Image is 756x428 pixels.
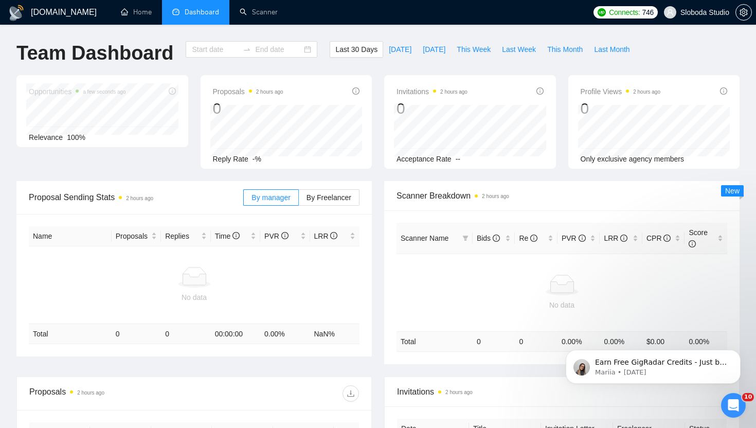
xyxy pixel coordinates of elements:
[542,41,588,58] button: This Month
[462,235,469,241] span: filter
[401,299,723,311] div: No data
[215,232,240,240] span: Time
[401,234,448,242] span: Scanner Name
[445,389,473,395] time: 2 hours ago
[397,85,467,98] span: Invitations
[457,44,491,55] span: This Week
[172,8,179,15] span: dashboard
[281,232,289,239] span: info-circle
[77,390,104,396] time: 2 hours ago
[330,232,337,239] span: info-circle
[256,89,283,95] time: 2 hours ago
[689,228,708,248] span: Score
[243,45,251,53] span: to
[609,7,640,18] span: Connects:
[588,41,635,58] button: Last Month
[213,85,283,98] span: Proposals
[116,230,149,242] span: Proposals
[121,8,152,16] a: homeHome
[547,44,583,55] span: This Month
[264,232,289,240] span: PVR
[389,44,411,55] span: [DATE]
[243,45,251,53] span: swap-right
[397,385,727,398] span: Invitations
[112,226,161,246] th: Proposals
[417,41,451,58] button: [DATE]
[725,187,740,195] span: New
[456,155,460,163] span: --
[8,5,25,21] img: logo
[493,235,500,242] span: info-circle
[240,8,278,16] a: searchScanner
[720,87,727,95] span: info-circle
[397,155,452,163] span: Acceptance Rate
[633,89,660,95] time: 2 hours ago
[232,232,240,239] span: info-circle
[255,44,302,55] input: End date
[736,8,751,16] span: setting
[482,193,509,199] time: 2 hours ago
[562,234,586,242] span: PVR
[260,324,310,344] td: 0.00 %
[45,40,177,49] p: Message from Mariia, sent 5w ago
[185,8,219,16] span: Dashboard
[192,44,239,55] input: Start date
[112,324,161,344] td: 0
[667,9,674,16] span: user
[397,331,473,351] td: Total
[451,41,496,58] button: This Week
[530,235,537,242] span: info-circle
[397,189,727,202] span: Scanner Breakdown
[307,193,351,202] span: By Freelancer
[735,4,752,21] button: setting
[161,226,210,246] th: Replies
[352,87,359,95] span: info-circle
[310,324,360,344] td: NaN %
[330,41,383,58] button: Last 30 Days
[581,99,661,118] div: 0
[335,44,377,55] span: Last 30 Days
[165,230,199,242] span: Replies
[33,292,355,303] div: No data
[642,7,654,18] span: 746
[536,87,544,95] span: info-circle
[213,99,283,118] div: 0
[67,133,85,141] span: 100%
[16,41,173,65] h1: Team Dashboard
[515,331,557,351] td: 0
[211,324,260,344] td: 00:00:00
[581,85,661,98] span: Profile Views
[502,44,536,55] span: Last Week
[689,240,696,247] span: info-circle
[579,235,586,242] span: info-circle
[29,133,63,141] span: Relevance
[29,191,243,204] span: Proposal Sending Stats
[742,393,754,401] span: 10
[343,389,358,398] span: download
[519,234,537,242] span: Re
[735,8,752,16] a: setting
[550,328,756,400] iframe: Intercom notifications message
[161,324,210,344] td: 0
[213,155,248,163] span: Reply Rate
[126,195,153,201] time: 2 hours ago
[440,89,467,95] time: 2 hours ago
[620,235,627,242] span: info-circle
[251,193,290,202] span: By manager
[253,155,261,163] span: -%
[663,235,671,242] span: info-circle
[397,99,467,118] div: 0
[29,385,194,402] div: Proposals
[496,41,542,58] button: Last Week
[594,44,629,55] span: Last Month
[598,8,606,16] img: upwork-logo.png
[29,324,112,344] td: Total
[477,234,500,242] span: Bids
[646,234,671,242] span: CPR
[721,393,746,418] iframe: Intercom live chat
[45,30,177,283] span: Earn Free GigRadar Credits - Just by Sharing Your Story! 💬 Want more credits for sending proposal...
[343,385,359,402] button: download
[423,44,445,55] span: [DATE]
